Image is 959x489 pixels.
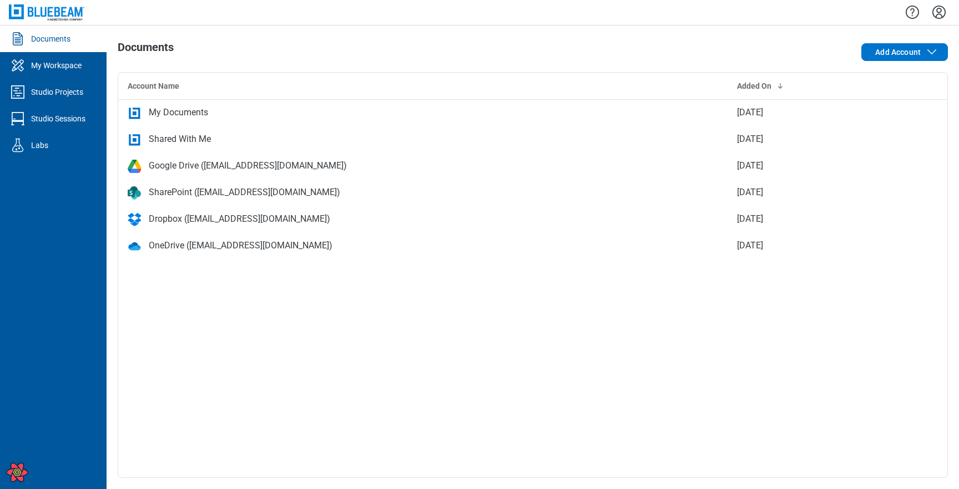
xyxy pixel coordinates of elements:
img: Bluebeam, Inc. [9,4,84,21]
div: Added On [737,80,885,91]
svg: Studio Projects [9,83,27,101]
td: [DATE] [728,179,894,206]
svg: Studio Sessions [9,110,27,128]
div: Studio Projects [31,86,83,98]
button: Settings [930,3,948,22]
div: My Documents [149,106,208,119]
h1: Documents [118,41,174,59]
svg: Labs [9,136,27,154]
button: Open React Query Devtools [6,461,28,483]
svg: My Workspace [9,57,27,74]
svg: Documents [9,30,27,48]
div: Shared With Me [149,133,211,146]
div: Account Name [128,80,719,91]
div: OneDrive ([EMAIL_ADDRESS][DOMAIN_NAME]) [149,239,332,252]
td: [DATE] [728,99,894,126]
span: Add Account [875,47,921,58]
div: Labs [31,140,48,151]
div: Google Drive ([EMAIL_ADDRESS][DOMAIN_NAME]) [149,159,347,172]
button: Add Account [861,43,948,61]
td: [DATE] [728,232,894,259]
td: [DATE] [728,152,894,179]
div: My Workspace [31,60,82,71]
div: SharePoint ([EMAIL_ADDRESS][DOMAIN_NAME]) [149,186,340,199]
div: Documents [31,33,70,44]
td: [DATE] [728,206,894,232]
td: [DATE] [728,126,894,152]
table: bb-data-table [118,73,947,259]
div: Studio Sessions [31,113,85,124]
div: Dropbox ([EMAIL_ADDRESS][DOMAIN_NAME]) [149,212,330,226]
